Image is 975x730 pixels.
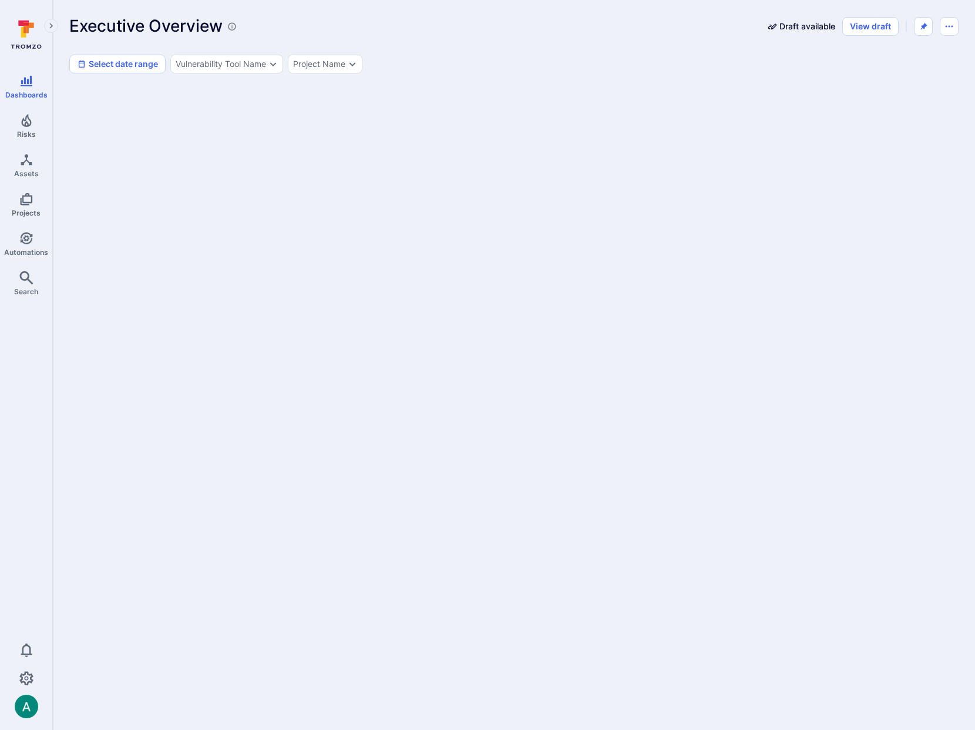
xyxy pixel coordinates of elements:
span: Assets [14,169,39,178]
img: ACg8ocLSa5mPYBaXNx3eFu_EmspyJX0laNWN7cXOFirfQ7srZveEpg=s96-c [15,695,38,718]
i: Expand navigation menu [47,21,55,31]
button: Expand navigation menu [44,19,58,33]
span: Search [14,287,38,296]
button: Unpin from sidebar [914,17,933,36]
button: View draft [842,17,899,36]
h1: Executive Overview [69,16,223,36]
button: Vulnerability Tool Name [176,59,266,69]
span: Risks [17,130,36,139]
span: Dashboards [5,90,48,99]
button: Project Name [293,59,345,69]
button: Expand dropdown [348,59,357,69]
button: Select date range [69,55,166,73]
div: Arjan Dehar [15,695,38,718]
span: Automations [4,248,48,257]
span: Projects [12,208,41,217]
button: Dashboard menu [940,17,959,36]
span: There is a draft version of this dashboard available with unpublished changes [779,21,835,32]
button: Expand dropdown [268,59,278,69]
